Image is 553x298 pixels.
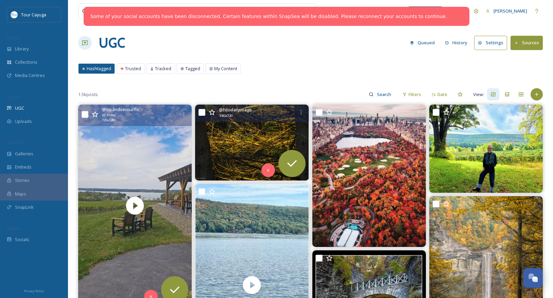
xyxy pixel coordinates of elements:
[407,36,438,49] button: Queued
[408,6,442,16] a: What's New
[15,204,34,210] span: SnapLink
[7,35,19,40] span: MEDIA
[407,36,442,49] a: Queued
[90,13,447,20] a: Some of your social accounts have been disconnected. Certain features within SnapSea will be disa...
[219,113,232,118] span: 1080 x 720
[185,65,200,72] span: Tagged
[87,65,111,72] span: Hashtagged
[511,36,543,50] button: Sources
[7,94,21,99] span: COLLECT
[21,12,46,18] span: Tour Cayuga
[15,191,26,197] span: Maps
[494,8,527,14] span: [PERSON_NAME]
[15,164,32,170] span: Embeds
[107,113,116,117] span: Video
[7,226,20,231] span: SOCIALS
[24,286,44,295] a: Privacy Policy
[273,4,313,18] a: View all files
[437,91,447,98] span: Date
[214,65,237,72] span: My Content
[219,107,252,113] span: @ hilodailyimage
[474,36,511,50] a: Settings
[312,105,426,247] img: Leaf peeping, reimagined 🍁 From the window of our seaplane, fall in the Northeast is closer, brig...
[11,11,18,18] img: download.jpeg
[102,118,116,123] span: 720 x 1280
[15,105,24,111] span: UGC
[15,177,30,184] span: Stories
[442,36,474,49] a: History
[15,236,29,243] span: Socials
[523,268,543,288] button: Open Chat
[15,151,33,157] span: Galleries
[7,140,22,145] span: WIDGETS
[102,106,139,113] span: @ sipandsavourflx
[94,4,261,19] input: Search your library
[155,65,171,72] span: Tracked
[429,105,543,193] img: #naples #grapefestival #canandaigualake #fingerlakes
[15,46,29,52] span: Library
[442,36,471,49] button: History
[473,91,484,98] span: View:
[482,4,531,18] a: [PERSON_NAME]
[24,289,44,293] span: Privacy Policy
[15,118,32,125] span: Uploads
[474,36,507,50] button: Settings
[195,105,309,181] img: Day 1,974. Early light on a thicket of dead pine branches (the trees are healthy). 2025 09 28. #d...
[15,59,37,65] span: Collections
[374,88,396,101] input: Search
[99,33,125,53] a: UGC
[409,91,421,98] span: Filters
[78,91,98,98] span: 1.5k posts
[15,72,45,79] span: Media Centres
[125,65,141,72] span: Trusted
